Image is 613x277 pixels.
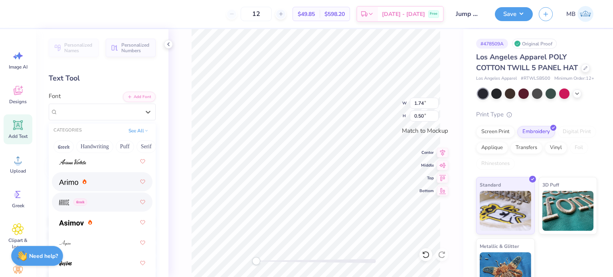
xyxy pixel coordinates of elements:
[476,126,515,138] div: Screen Print
[73,198,87,206] span: Greek
[8,133,28,139] span: Add Text
[566,10,575,19] span: MB
[521,75,550,82] span: # RTWLSB500
[382,10,425,18] span: [DATE] - [DATE]
[510,142,542,154] div: Transfers
[480,242,519,250] span: Metallic & Glitter
[476,142,508,154] div: Applique
[53,127,82,134] div: CATEGORIES
[252,257,260,265] div: Accessibility label
[123,92,156,102] button: Add Font
[59,240,71,246] img: Aspire
[12,202,24,209] span: Greek
[419,175,434,181] span: Top
[324,10,345,18] span: $598.20
[5,237,31,250] span: Clipart & logos
[126,127,151,135] button: See All
[512,39,557,49] div: Original Proof
[29,252,58,260] strong: Need help?
[59,220,84,226] img: Asimov
[241,7,272,21] input: – –
[59,261,72,266] img: Autone
[476,52,578,73] span: Los Angeles Apparel POLY COTTON TWILL 5 PANEL HAT
[476,39,508,49] div: # 478509A
[76,140,113,153] button: Handwriting
[49,73,156,84] div: Text Tool
[419,162,434,169] span: Middle
[430,11,437,17] span: Free
[49,92,61,101] label: Font
[450,6,489,22] input: Untitled Design
[495,7,533,21] button: Save
[480,181,501,189] span: Standard
[121,42,151,53] span: Personalized Numbers
[476,110,597,119] div: Print Type
[558,126,596,138] div: Digital Print
[542,181,559,189] span: 3D Puff
[116,140,134,153] button: Puff
[106,39,156,57] button: Personalized Numbers
[577,6,593,22] img: Marianne Bagtang
[49,39,99,57] button: Personalized Names
[476,75,517,82] span: Los Angeles Apparel
[480,191,531,231] img: Standard
[9,64,28,70] span: Image AI
[136,140,156,153] button: Serif
[419,188,434,194] span: Bottom
[59,179,78,185] img: Arimo
[563,6,597,22] a: MB
[59,200,69,205] img: Arrose
[517,126,555,138] div: Embroidery
[10,168,26,174] span: Upload
[419,149,434,156] span: Center
[53,140,74,153] button: Greek
[59,159,86,165] img: Ariana Violeta
[569,142,588,154] div: Foil
[298,10,315,18] span: $49.85
[476,158,515,170] div: Rhinestones
[542,191,594,231] img: 3D Puff
[9,98,27,105] span: Designs
[545,142,567,154] div: Vinyl
[64,42,94,53] span: Personalized Names
[554,75,594,82] span: Minimum Order: 12 +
